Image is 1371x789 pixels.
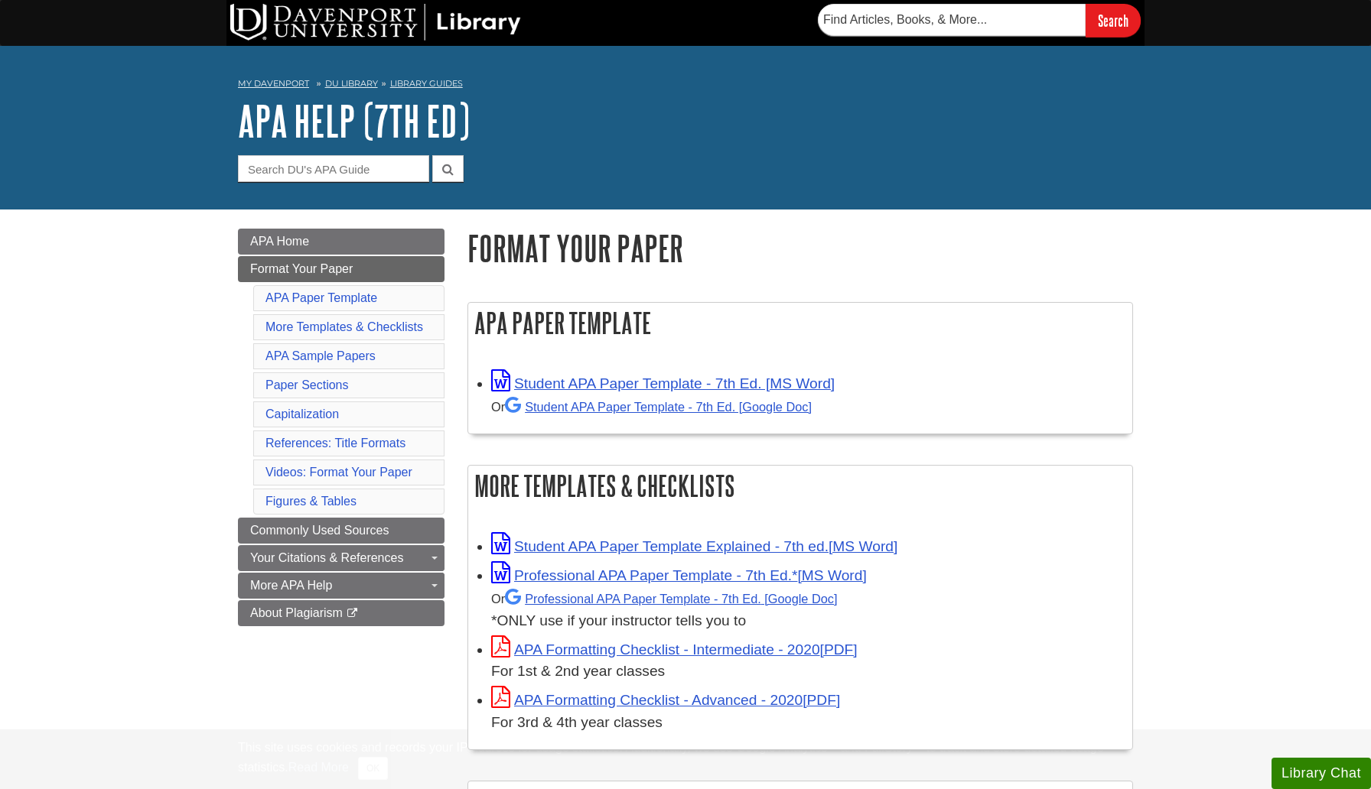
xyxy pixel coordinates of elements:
[325,78,378,89] a: DU Library
[505,592,837,606] a: Professional APA Paper Template - 7th Ed.
[238,73,1133,98] nav: breadcrumb
[265,495,357,508] a: Figures & Tables
[238,155,429,182] input: Search DU's APA Guide
[250,551,403,564] span: Your Citations & References
[238,97,470,144] a: APA Help (7th Ed)
[238,518,445,544] a: Commonly Used Sources
[491,567,867,583] a: Link opens in new window
[1272,758,1371,789] button: Library Chat
[390,78,463,89] a: Library Guides
[491,661,1125,683] div: For 1st & 2nd year classes
[238,229,445,255] a: APA Home
[238,77,309,90] a: My Davenport
[250,579,332,592] span: More APA Help
[288,761,349,774] a: Read More
[491,641,858,657] a: Link opens in new window
[265,378,349,391] a: Paper Sections
[468,466,1132,506] h2: More Templates & Checklists
[265,320,423,333] a: More Templates & Checklists
[346,609,359,619] i: This link opens in a new window
[491,400,812,414] small: Or
[230,4,521,41] img: DU Library
[265,349,376,362] a: APA Sample Papers
[1086,4,1141,37] input: Search
[505,400,812,414] a: Student APA Paper Template - 7th Ed. [Google Doc]
[238,229,445,626] div: Guide Page Menu
[250,262,353,275] span: Format Your Paper
[238,545,445,571] a: Your Citations & References
[491,592,837,606] small: Or
[250,524,389,537] span: Commonly Used Sources
[818,4,1141,37] form: Searches DU Library's articles, books, and more
[265,407,339,420] a: Capitalization
[468,303,1132,343] h2: APA Paper Template
[467,229,1133,268] h1: Format Your Paper
[238,256,445,282] a: Format Your Paper
[238,573,445,599] a: More APA Help
[265,466,412,479] a: Videos: Format Your Paper
[491,712,1125,734] div: For 3rd & 4th year classes
[358,757,388,780] button: Close
[265,291,377,304] a: APA Paper Template
[250,235,309,248] span: APA Home
[818,4,1086,36] input: Find Articles, Books, & More...
[265,437,405,450] a: References: Title Formats
[491,692,840,708] a: Link opens in new window
[491,538,897,554] a: Link opens in new window
[250,606,343,619] span: About Plagiarism
[491,587,1125,632] div: *ONLY use if your instructor tells you to
[238,600,445,626] a: About Plagiarism
[238,739,1133,780] div: This site uses cookies and records your IP address for usage statistics. Additionally, we use Goo...
[491,375,835,391] a: Link opens in new window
